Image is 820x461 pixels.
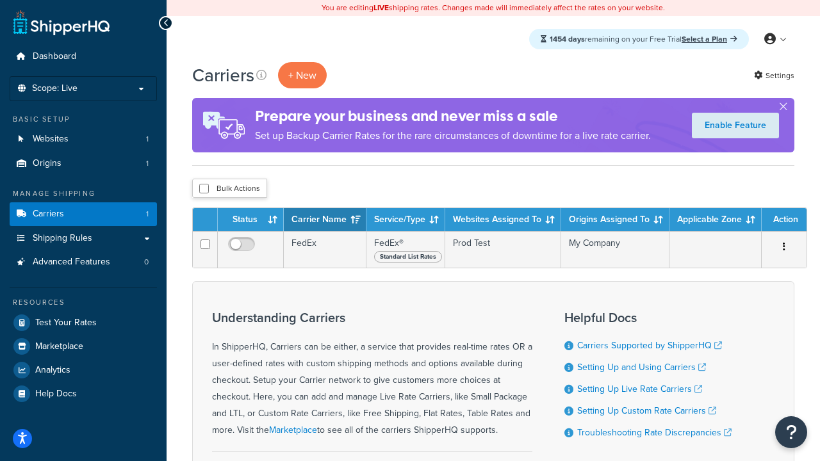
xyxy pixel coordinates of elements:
span: Shipping Rules [33,233,92,244]
li: Advanced Features [10,250,157,274]
td: My Company [561,231,669,268]
li: Origins [10,152,157,175]
span: Standard List Rates [374,251,442,263]
h4: Prepare your business and never miss a sale [255,106,651,127]
span: Carriers [33,209,64,220]
b: LIVE [373,2,389,13]
strong: 1454 days [550,33,585,45]
h1: Carriers [192,63,254,88]
td: FedEx® [366,231,445,268]
div: Basic Setup [10,114,157,125]
span: 1 [146,158,149,169]
a: Help Docs [10,382,157,405]
th: Action [762,208,807,231]
span: Help Docs [35,389,77,400]
span: 0 [144,257,149,268]
a: Carriers Supported by ShipperHQ [577,339,722,352]
button: Open Resource Center [775,416,807,448]
div: remaining on your Free Trial [529,29,749,49]
th: Websites Assigned To: activate to sort column ascending [445,208,561,231]
button: + New [278,62,327,88]
a: Setting Up Live Rate Carriers [577,382,702,396]
span: Dashboard [33,51,76,62]
a: Shipping Rules [10,227,157,250]
a: Settings [754,67,794,85]
a: ShipperHQ Home [13,10,110,35]
span: Origins [33,158,61,169]
a: Websites 1 [10,127,157,151]
span: Marketplace [35,341,83,352]
th: Carrier Name: activate to sort column ascending [284,208,366,231]
a: Troubleshooting Rate Discrepancies [577,426,732,439]
span: Websites [33,134,69,145]
a: Analytics [10,359,157,382]
a: Carriers 1 [10,202,157,226]
a: Test Your Rates [10,311,157,334]
a: Dashboard [10,45,157,69]
span: 1 [146,134,149,145]
span: Advanced Features [33,257,110,268]
div: Manage Shipping [10,188,157,199]
th: Status: activate to sort column ascending [218,208,284,231]
img: ad-rules-rateshop-fe6ec290ccb7230408bd80ed9643f0289d75e0ffd9eb532fc0e269fcd187b520.png [192,98,255,152]
h3: Helpful Docs [564,311,732,325]
button: Bulk Actions [192,179,267,198]
div: In ShipperHQ, Carriers can be either, a service that provides real-time rates OR a user-defined r... [212,311,532,439]
span: Test Your Rates [35,318,97,328]
th: Origins Assigned To: activate to sort column ascending [561,208,669,231]
td: Prod Test [445,231,561,268]
th: Applicable Zone: activate to sort column ascending [669,208,762,231]
p: Set up Backup Carrier Rates for the rare circumstances of downtime for a live rate carrier. [255,127,651,145]
span: Scope: Live [32,83,78,94]
li: Carriers [10,202,157,226]
td: FedEx [284,231,366,268]
span: 1 [146,209,149,220]
a: Origins 1 [10,152,157,175]
h3: Understanding Carriers [212,311,532,325]
a: Enable Feature [692,113,779,138]
a: Advanced Features 0 [10,250,157,274]
a: Setting Up Custom Rate Carriers [577,404,716,417]
a: Setting Up and Using Carriers [577,360,706,374]
span: Analytics [35,365,70,376]
a: Marketplace [269,423,317,437]
a: Marketplace [10,335,157,358]
th: Service/Type: activate to sort column ascending [366,208,445,231]
a: Select a Plan [682,33,737,45]
li: Websites [10,127,157,151]
div: Resources [10,297,157,308]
